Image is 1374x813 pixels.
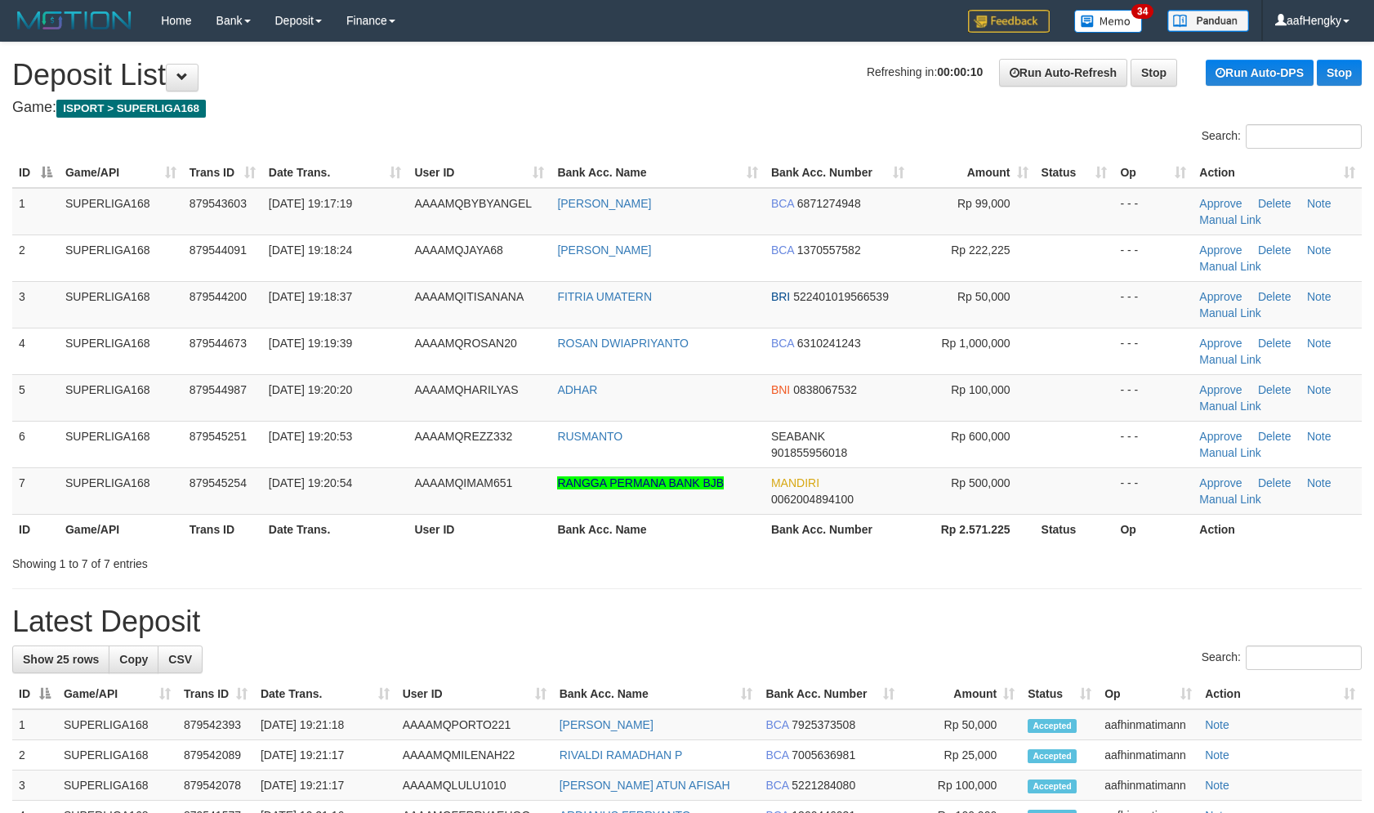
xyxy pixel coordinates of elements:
[177,709,254,740] td: 879542393
[1198,679,1362,709] th: Action: activate to sort column ascending
[119,653,148,666] span: Copy
[1258,243,1291,257] a: Delete
[557,476,724,489] a: RANGGA PERMANA BANK BJB
[560,718,654,731] a: [PERSON_NAME]
[1258,290,1291,303] a: Delete
[1199,213,1261,226] a: Manual Link
[168,653,192,666] span: CSV
[951,476,1010,489] span: Rp 500,000
[901,709,1021,740] td: Rp 50,000
[1113,514,1193,544] th: Op
[12,158,59,188] th: ID: activate to sort column descending
[183,158,262,188] th: Trans ID: activate to sort column ascending
[57,740,177,771] td: SUPERLIGA168
[771,197,794,210] span: BCA
[269,337,352,350] span: [DATE] 19:19:39
[1199,383,1242,396] a: Approve
[1199,353,1261,366] a: Manual Link
[57,771,177,801] td: SUPERLIGA168
[1113,235,1193,281] td: - - -
[901,679,1021,709] th: Amount: activate to sort column ascending
[158,645,203,673] a: CSV
[557,430,622,443] a: RUSMANTO
[12,605,1362,638] h1: Latest Deposit
[793,383,857,396] span: Copy 0838067532 to clipboard
[12,188,59,235] td: 1
[1246,645,1362,670] input: Search:
[553,679,760,709] th: Bank Acc. Name: activate to sort column ascending
[1199,260,1261,273] a: Manual Link
[1113,374,1193,421] td: - - -
[59,514,183,544] th: Game/API
[1113,467,1193,514] td: - - -
[262,158,408,188] th: Date Trans.: activate to sort column ascending
[1199,446,1261,459] a: Manual Link
[1098,740,1198,771] td: aafhinmatimann
[771,476,819,489] span: MANDIRI
[1307,337,1332,350] a: Note
[771,383,790,396] span: BNI
[771,290,790,303] span: BRI
[57,709,177,740] td: SUPERLIGA168
[269,243,352,257] span: [DATE] 19:18:24
[968,10,1050,33] img: Feedback.jpg
[771,493,854,506] span: Copy 0062004894100 to clipboard
[269,383,352,396] span: [DATE] 19:20:20
[414,197,532,210] span: AAAAMQBYBYANGEL
[1035,158,1114,188] th: Status: activate to sort column ascending
[396,709,553,740] td: AAAAMQPORTO221
[765,748,788,762] span: BCA
[1113,328,1193,374] td: - - -
[12,328,59,374] td: 4
[1317,60,1362,86] a: Stop
[408,514,551,544] th: User ID
[408,158,551,188] th: User ID: activate to sort column ascending
[262,514,408,544] th: Date Trans.
[941,337,1010,350] span: Rp 1,000,000
[254,771,396,801] td: [DATE] 19:21:17
[1098,679,1198,709] th: Op: activate to sort column ascending
[396,679,553,709] th: User ID: activate to sort column ascending
[414,290,524,303] span: AAAAMQITISANANA
[911,514,1035,544] th: Rp 2.571.225
[1199,476,1242,489] a: Approve
[1193,158,1362,188] th: Action: activate to sort column ascending
[177,771,254,801] td: 879542078
[1021,679,1098,709] th: Status: activate to sort column ascending
[59,374,183,421] td: SUPERLIGA168
[190,243,247,257] span: 879544091
[396,740,553,771] td: AAAAMQMILENAH22
[771,446,847,459] span: Copy 901855956018 to clipboard
[797,197,861,210] span: Copy 6871274948 to clipboard
[1199,306,1261,319] a: Manual Link
[254,709,396,740] td: [DATE] 19:21:18
[23,653,99,666] span: Show 25 rows
[59,467,183,514] td: SUPERLIGA168
[765,779,788,792] span: BCA
[1113,188,1193,235] td: - - -
[901,771,1021,801] td: Rp 100,000
[771,243,794,257] span: BCA
[177,679,254,709] th: Trans ID: activate to sort column ascending
[59,188,183,235] td: SUPERLIGA168
[792,779,855,792] span: Copy 5221284080 to clipboard
[792,748,855,762] span: Copy 7005636981 to clipboard
[1113,158,1193,188] th: Op: activate to sort column ascending
[1258,383,1291,396] a: Delete
[1199,290,1242,303] a: Approve
[937,65,983,78] strong: 00:00:10
[1028,749,1077,763] span: Accepted
[951,243,1010,257] span: Rp 222,225
[1202,645,1362,670] label: Search:
[1193,514,1362,544] th: Action
[1205,748,1229,762] a: Note
[12,771,57,801] td: 3
[57,679,177,709] th: Game/API: activate to sort column ascending
[1113,421,1193,467] td: - - -
[190,476,247,489] span: 879545254
[177,740,254,771] td: 879542089
[1246,124,1362,149] input: Search:
[12,8,136,33] img: MOTION_logo.png
[771,337,794,350] span: BCA
[396,771,553,801] td: AAAAMQLULU1010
